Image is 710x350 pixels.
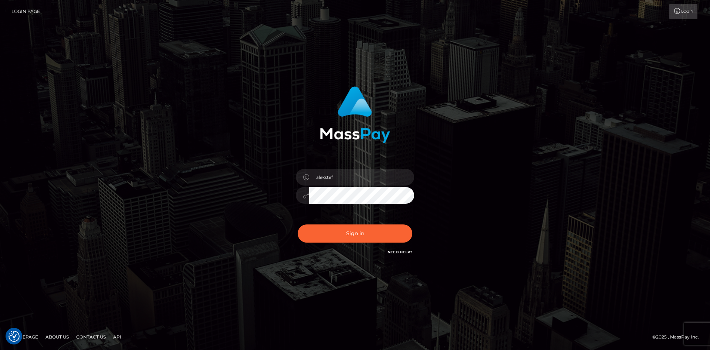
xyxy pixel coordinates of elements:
[309,169,414,186] input: Username...
[9,331,20,342] img: Revisit consent button
[652,333,704,341] div: © 2025 , MassPay Inc.
[110,331,124,343] a: API
[73,331,109,343] a: Contact Us
[43,331,72,343] a: About Us
[320,86,390,143] img: MassPay Login
[298,224,412,243] button: Sign in
[11,4,40,19] a: Login Page
[669,4,697,19] a: Login
[9,331,20,342] button: Consent Preferences
[8,331,41,343] a: Homepage
[388,250,412,254] a: Need Help?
